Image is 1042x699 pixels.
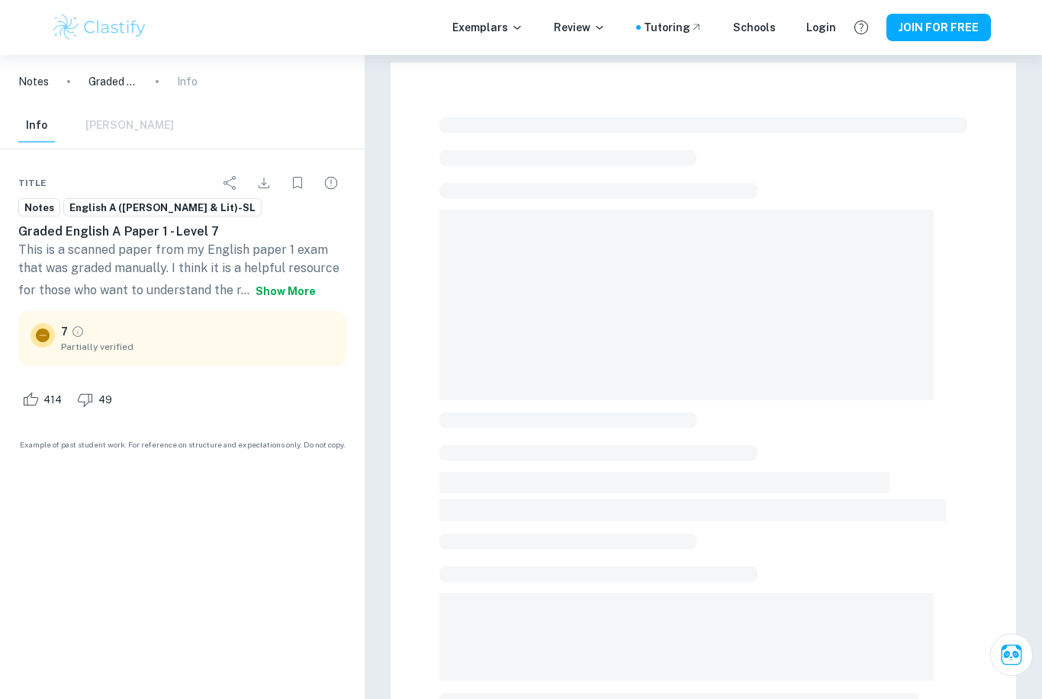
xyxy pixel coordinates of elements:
button: Show more [249,277,322,305]
div: Like [18,387,70,412]
span: 414 [35,393,70,408]
p: Graded English A Paper 1 - Level 7 [88,73,137,90]
div: Report issue [316,168,346,198]
span: Title [18,176,47,190]
h6: Graded English A Paper 1 - Level 7 [18,223,346,241]
div: Download [249,168,279,198]
div: Bookmark [282,168,313,198]
a: Tutoring [644,19,703,36]
img: Clastify logo [51,12,148,43]
a: Schools [733,19,776,36]
div: Dislike [73,387,121,412]
a: Notes [18,198,60,217]
button: Help and Feedback [848,14,874,40]
span: Partially verified [61,340,334,354]
p: Info [177,73,198,90]
span: English A ([PERSON_NAME] & Lit)-SL [64,200,261,216]
span: 49 [90,393,121,408]
button: Info [18,109,55,143]
span: Notes [19,200,59,216]
a: Login [806,19,836,36]
a: English A ([PERSON_NAME] & Lit)-SL [63,198,262,217]
button: JOIN FOR FREE [886,14,991,41]
a: Notes [18,73,49,90]
div: Share [215,168,246,198]
button: Ask Clai [990,633,1033,676]
p: 7 [61,323,68,340]
p: Exemplars [452,19,523,36]
p: This is a scanned paper from my English paper 1 exam that was graded manually. I think it is a he... [18,241,346,305]
p: Review [554,19,606,36]
a: Grade partially verified [71,325,85,338]
span: Example of past student work. For reference on structure and expectations only. Do not copy. [18,439,346,451]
